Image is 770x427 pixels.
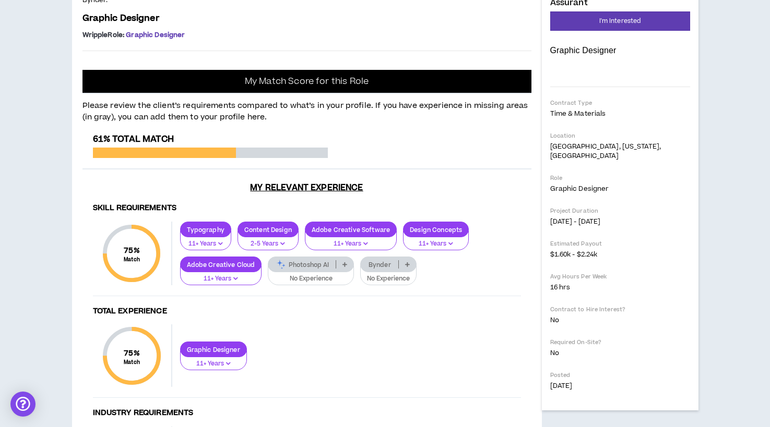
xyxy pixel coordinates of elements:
h4: Skill Requirements [93,203,521,213]
p: 11+ Years [187,359,240,369]
p: Avg Hours Per Week [550,273,690,280]
p: Please review the client’s requirements compared to what’s in your profile. If you have experienc... [82,94,531,124]
p: Graphic Designer [181,346,246,353]
button: 11+ Years [305,230,397,250]
span: Graphic Designer [126,30,185,40]
small: Match [124,359,140,366]
p: [GEOGRAPHIC_DATA], [US_STATE], [GEOGRAPHIC_DATA] [550,142,690,161]
p: 16 hrs [550,283,690,292]
p: Typography [181,226,231,234]
p: 11+ Years [187,239,224,249]
p: Project Duration [550,207,690,215]
p: My Match Score for this Role [245,76,369,87]
p: Posted [550,371,690,379]
button: 11+ Years [180,350,247,370]
p: Content Design [238,226,298,234]
p: Required On-Site? [550,338,690,346]
h4: Total Experience [93,307,521,316]
button: 11+ Years [180,230,231,250]
button: No Experience [268,265,354,285]
span: 75 % [124,245,140,256]
p: [DATE] - [DATE] [550,217,690,226]
p: Estimated Payout [550,240,690,248]
p: No Experience [367,274,410,284]
div: Open Intercom Messenger [10,392,35,417]
span: Wripple Role : [82,30,125,40]
p: Bynder [361,261,398,269]
p: Adobe Creative Software [305,226,396,234]
p: Role [550,174,690,182]
button: 2-5 Years [238,230,299,250]
p: No [550,315,690,325]
h3: My Relevant Experience [82,182,531,193]
span: 75 % [124,348,140,359]
button: 11+ Years [180,265,262,285]
p: 11+ Years [410,239,462,249]
span: Graphic Designer [550,184,609,193]
p: No Experience [275,274,347,284]
p: Photoshop AI [268,261,336,269]
p: [DATE] [550,381,690,391]
span: Graphic Designer [82,12,159,25]
p: Design Concepts [404,226,468,234]
span: I'm Interested [599,16,641,26]
p: No [550,348,690,358]
p: 2-5 Years [244,239,292,249]
p: $1.60k - $2.24k [550,250,690,259]
button: I'm Interested [550,11,690,31]
button: No Experience [360,265,417,285]
button: 11+ Years [403,230,469,250]
p: Graphic Designer [550,45,690,56]
span: 61% Total Match [93,133,174,145]
p: 11+ Years [187,274,255,284]
p: 11+ Years [312,239,390,249]
p: Time & Materials [550,109,690,118]
p: Contract Type [550,99,690,107]
p: Adobe Creative Cloud [181,261,262,269]
small: Match [124,256,140,263]
h4: Industry Requirements [93,408,521,418]
p: Contract to Hire Interest? [550,306,690,313]
p: Location [550,132,690,140]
